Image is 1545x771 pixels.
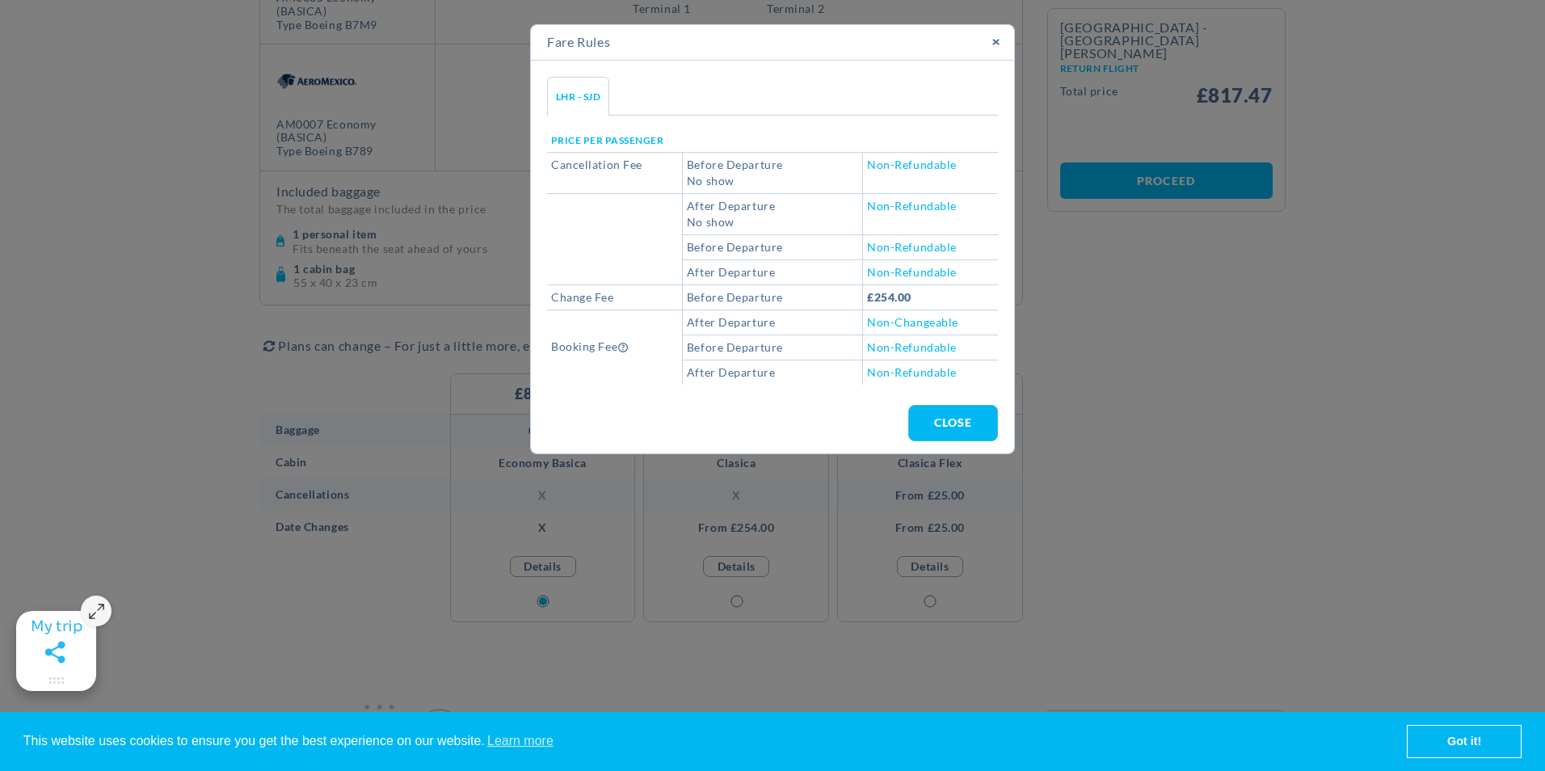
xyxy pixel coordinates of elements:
[863,360,998,385] td: Non-Refundable
[547,284,682,310] td: Change Fee
[682,335,862,360] td: Before Departure
[687,214,858,230] span: No show
[682,284,862,310] td: Before Departure
[682,193,862,234] td: After Departure
[547,77,609,116] a: LHR - SJD
[863,193,998,234] td: Non-Refundable
[485,729,556,753] a: learn more about cookies
[23,729,1407,753] span: This website uses cookies to ensure you get the best experience on our website.
[978,25,1014,60] a: Close
[863,335,998,360] td: Non-Refundable
[682,234,862,259] td: Before Departure
[551,339,678,355] div: Booking Fee
[682,360,862,385] td: After Departure
[682,152,862,193] td: Before Departure
[551,134,663,146] b: Price per passenger
[863,284,998,310] td: £254.00
[908,405,998,441] button: close
[547,152,682,193] td: Cancellation Fee
[682,310,862,335] td: After Departure
[863,310,998,335] td: Non-Changeable
[863,259,998,284] td: Non-Refundable
[16,611,96,691] gamitee-floater-minimize-handle: Maximize
[682,259,862,284] td: After Departure
[1408,726,1521,758] a: dismiss cookie message
[863,234,998,259] td: Non-Refundable
[547,33,610,52] h4: Fare Rules
[687,173,858,189] span: No show
[863,152,998,193] td: Non-Refundable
